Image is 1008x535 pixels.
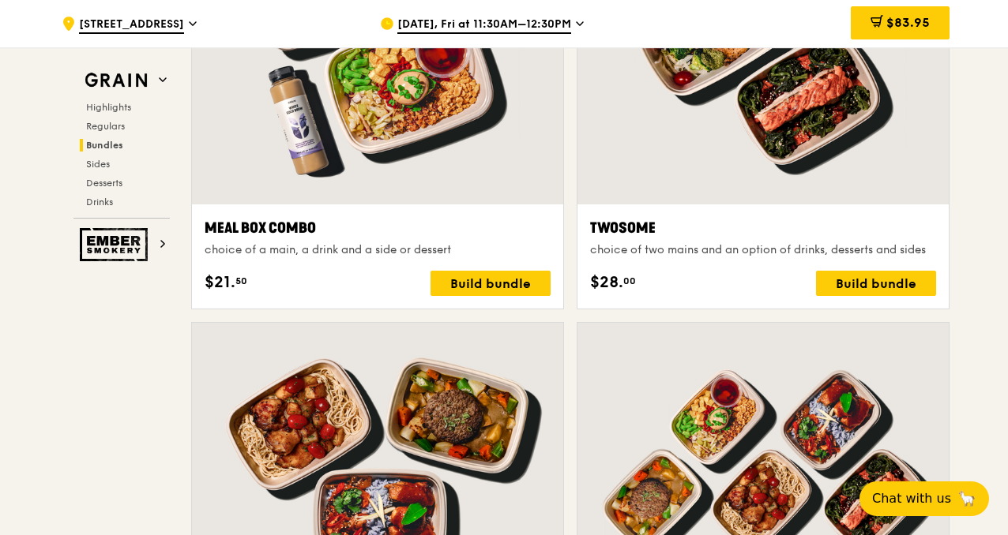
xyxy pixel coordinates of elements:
span: $83.95 [886,15,930,30]
span: 🦙 [957,489,976,508]
div: choice of two mains and an option of drinks, desserts and sides [590,242,936,258]
div: Build bundle [816,271,936,296]
span: Chat with us [872,489,951,508]
span: $28. [590,271,623,294]
button: Chat with us🦙 [859,481,989,516]
span: [DATE], Fri at 11:30AM–12:30PM [397,17,571,34]
span: Sides [86,159,110,170]
span: 00 [623,275,636,287]
div: choice of a main, a drink and a side or dessert [205,242,551,258]
div: Build bundle [431,271,551,296]
span: Bundles [86,140,123,151]
span: Drinks [86,196,113,208]
span: $21. [205,271,235,294]
span: Highlights [86,102,131,113]
img: Ember Smokery web logo [80,228,152,261]
span: 50 [235,275,247,287]
span: Regulars [86,121,125,132]
img: Grain web logo [80,66,152,95]
span: Desserts [86,178,122,189]
div: Meal Box Combo [205,217,551,239]
span: [STREET_ADDRESS] [79,17,184,34]
div: Twosome [590,217,936,239]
